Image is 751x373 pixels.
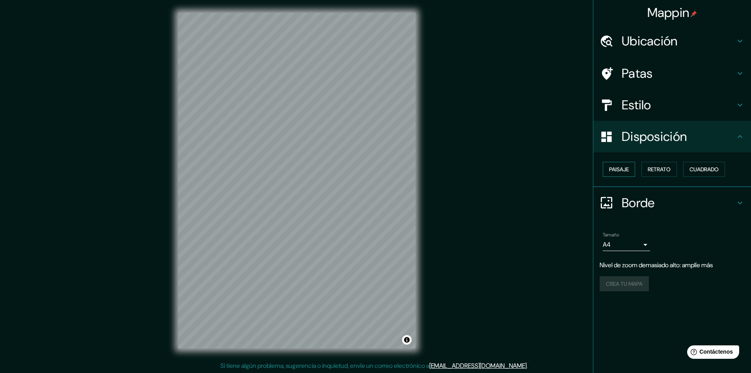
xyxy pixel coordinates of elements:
[593,187,751,219] div: Borde
[622,195,655,211] font: Borde
[648,166,671,173] font: Retrato
[603,238,650,251] div: A4
[402,335,412,345] button: Activar o desactivar atribución
[622,128,687,145] font: Disposición
[593,58,751,89] div: Patas
[220,362,429,370] font: Si tiene algún problema, sugerencia o inquietud, envíe un correo electrónico a
[603,240,611,249] font: A4
[600,261,713,269] font: Nivel de zoom demasiado alto: amplíe más
[529,361,531,370] font: .
[603,162,635,177] button: Paisaje
[593,89,751,121] div: Estilo
[593,121,751,152] div: Disposición
[681,342,742,364] iframe: Lanzador de widgets de ayuda
[528,361,529,370] font: .
[622,33,678,49] font: Ubicación
[593,25,751,57] div: Ubicación
[527,362,528,370] font: .
[691,11,697,17] img: pin-icon.png
[647,4,690,21] font: Mappin
[609,166,629,173] font: Paisaje
[622,97,651,113] font: Estilo
[622,65,653,82] font: Patas
[178,13,416,349] canvas: Mapa
[690,166,719,173] font: Cuadrado
[603,232,619,238] font: Tamaño
[429,362,527,370] a: [EMAIL_ADDRESS][DOMAIN_NAME]
[683,162,725,177] button: Cuadrado
[641,162,677,177] button: Retrato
